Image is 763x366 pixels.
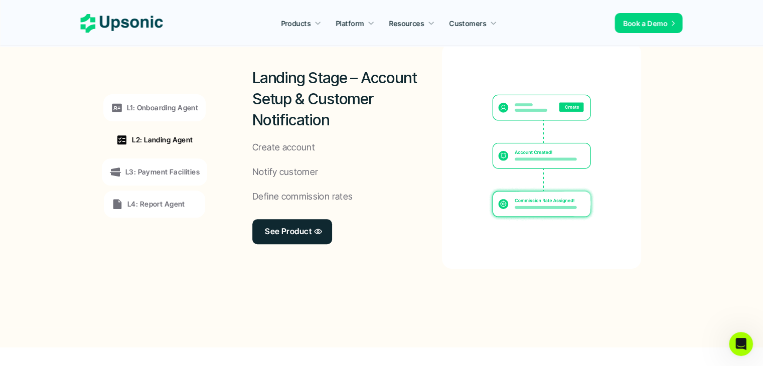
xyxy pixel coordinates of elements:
[252,219,332,244] a: See Product
[127,199,185,209] p: L4: Report Agent
[252,190,353,204] p: Define commission rates
[252,67,442,130] h2: Landing Stage – Account Setup & Customer Notification
[132,134,193,145] p: L2: Landing Agent
[729,332,753,356] iframe: Intercom live chat
[125,166,200,177] p: L3: Payment Facilities
[265,224,312,239] p: See Product
[127,102,198,113] p: L1: Onboarding Agent
[336,18,364,29] p: Platform
[449,18,487,29] p: Customers
[252,165,318,179] p: Notify customer
[623,18,668,29] p: Book a Demo
[275,14,327,32] a: Products
[615,13,683,33] a: Book a Demo
[281,18,311,29] p: Products
[389,18,424,29] p: Resources
[252,140,315,155] p: Create account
